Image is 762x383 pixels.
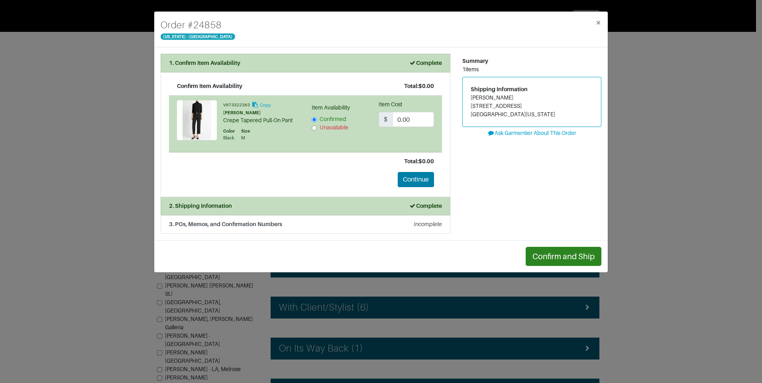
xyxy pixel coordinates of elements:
[251,100,271,109] button: Copy
[177,157,434,166] div: Total: $0.00
[223,135,235,141] div: Black
[462,127,601,139] button: Ask Garmentier About This Order
[462,57,601,65] div: Summary
[589,12,608,34] button: Close
[169,203,232,209] strong: 2. Shipping Information
[169,60,240,66] strong: 1. Confirm Item Availability
[320,116,346,122] span: Confirmed
[471,86,528,92] span: Shipping Information
[462,65,601,74] div: 1 items
[312,125,317,131] input: Unavailable
[260,103,271,107] small: Copy
[177,82,242,90] div: Confirm Item Availability
[409,203,442,209] strong: Complete
[161,33,235,40] span: [US_STATE] - [GEOGRAPHIC_DATA]
[320,124,348,131] span: Unavailable
[471,94,593,119] address: [PERSON_NAME] [STREET_ADDRESS] [GEOGRAPHIC_DATA][US_STATE]
[241,135,250,141] div: M
[223,109,300,116] div: [PERSON_NAME]
[404,82,434,90] div: Total: $0.00
[379,100,402,109] label: Item Cost
[161,18,235,32] h4: Order # 24858
[223,116,300,125] div: Crepe Tapered Pull-On Pant
[169,221,282,227] strong: 3. POs, Memos, and Confirmation Numbers
[312,117,317,122] input: Confirmed
[595,17,601,28] span: ×
[398,172,434,187] button: Continue
[312,104,350,112] label: Item Availability
[409,60,442,66] strong: Complete
[526,247,601,266] button: Confirm and Ship
[414,221,442,227] em: Incomplete
[241,128,250,135] div: Size
[379,112,393,127] span: $
[177,100,217,140] img: Product
[223,103,250,107] small: V073322383
[223,128,235,135] div: Color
